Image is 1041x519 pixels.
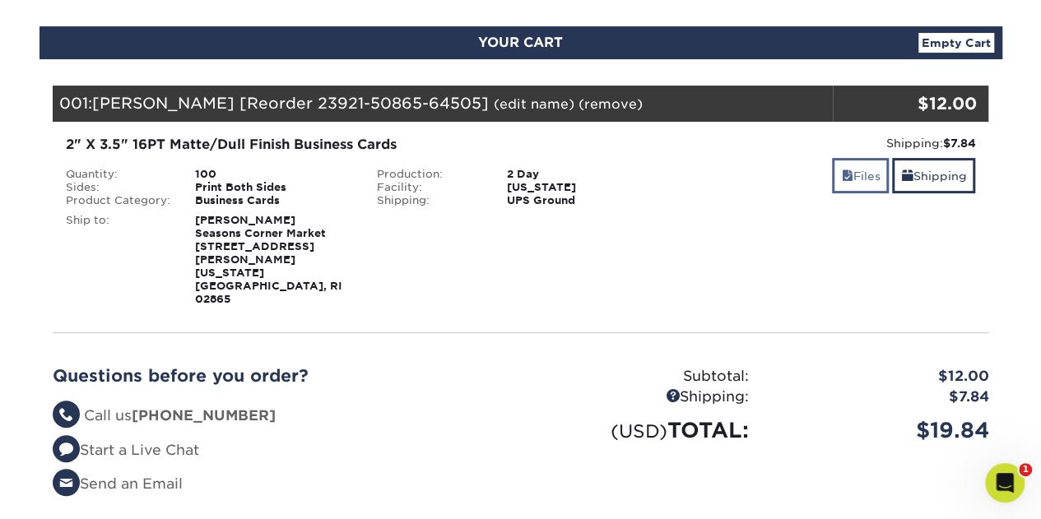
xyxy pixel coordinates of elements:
div: Shipping: [689,135,976,151]
small: (USD) [611,420,667,442]
div: 2" X 3.5" 16PT Matte/Dull Finish Business Cards [66,135,664,155]
strong: [PHONE_NUMBER] [132,407,276,424]
h2: Questions before you order? [53,366,509,386]
span: shipping [901,169,913,183]
div: Production: [365,168,495,181]
div: Quantity: [53,168,184,181]
li: Call us [53,405,509,427]
a: Files [832,158,889,193]
div: $19.84 [761,415,1001,446]
div: Ship to: [53,214,184,306]
a: Shipping [892,158,975,193]
div: UPS Ground [495,194,676,207]
a: (edit name) [494,96,574,112]
strong: [PERSON_NAME] Seasons Corner Market [STREET_ADDRESS][PERSON_NAME][US_STATE] [GEOGRAPHIC_DATA], RI... [195,214,342,305]
div: TOTAL: [521,415,761,446]
span: [PERSON_NAME] [Reorder 23921-50865-64505] [92,94,489,112]
div: Shipping: [521,387,761,408]
a: (remove) [579,96,643,112]
div: Facility: [365,181,495,194]
div: $12.00 [833,91,977,116]
div: $7.84 [761,387,1001,408]
iframe: Google Customer Reviews [4,469,140,513]
div: [US_STATE] [495,181,676,194]
a: Start a Live Chat [53,442,199,458]
strong: $7.84 [942,137,975,150]
div: Business Cards [183,194,365,207]
div: Subtotal: [521,366,761,387]
a: Empty Cart [918,33,994,53]
div: 2 Day [495,168,676,181]
div: Sides: [53,181,184,194]
div: 100 [183,168,365,181]
div: Print Both Sides [183,181,365,194]
div: 001: [53,86,833,122]
span: files [841,169,853,183]
span: 1 [1019,463,1032,476]
iframe: Intercom live chat [985,463,1025,503]
div: $12.00 [761,366,1001,387]
span: YOUR CART [478,35,563,50]
div: Shipping: [365,194,495,207]
div: Product Category: [53,194,184,207]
